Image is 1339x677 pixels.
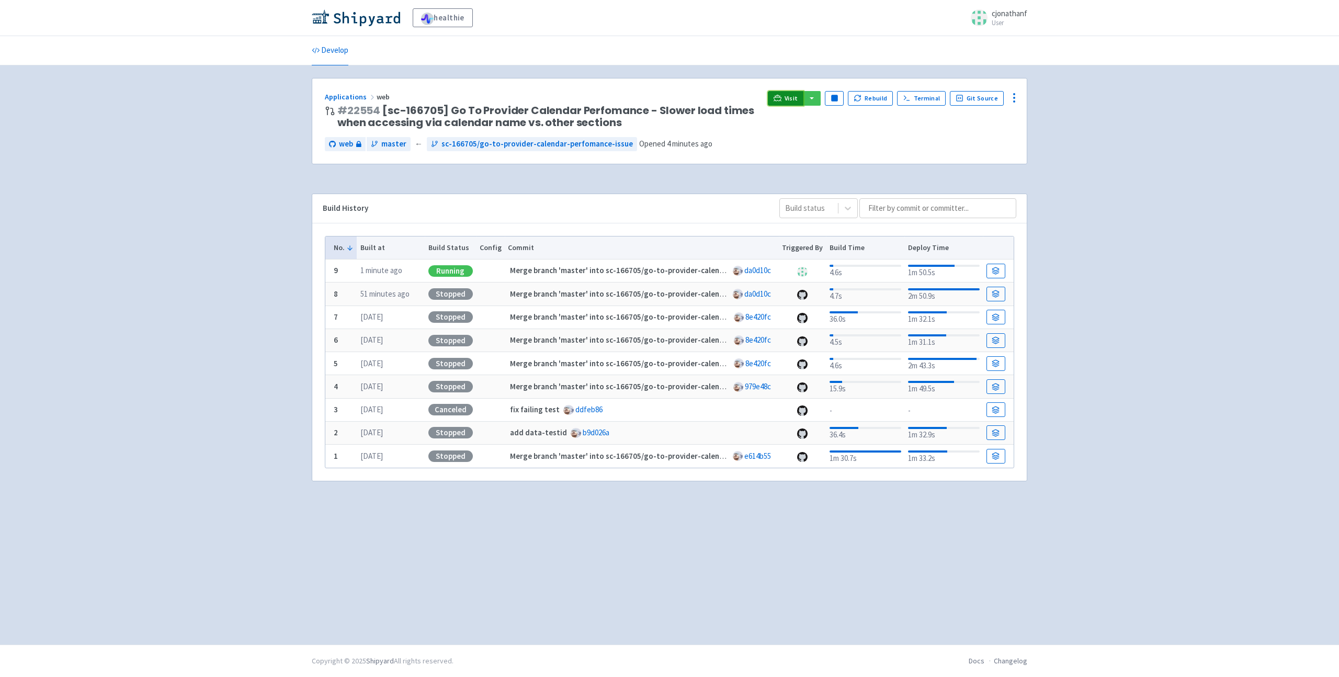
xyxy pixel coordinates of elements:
span: master [381,138,406,150]
a: Visit [768,91,803,106]
a: 8e420fc [745,335,771,345]
input: Filter by commit or committer... [859,198,1016,218]
div: Copyright © 2025 All rights reserved. [312,656,453,667]
a: web [325,137,366,151]
div: 2m 50.9s [908,286,980,302]
strong: Merge branch 'master' into sc-166705/go-to-provider-calendar-perfomance-issue [510,381,797,391]
a: Git Source [950,91,1004,106]
a: #22554 [337,103,380,118]
a: sc-166705/go-to-provider-calendar-perfomance-issue [427,137,637,151]
div: 1m 33.2s [908,448,980,465]
div: - [908,403,980,417]
time: [DATE] [360,381,383,391]
div: 1m 30.7s [830,448,901,465]
b: 9 [334,265,338,275]
a: 8e420fc [745,312,771,322]
div: 36.4s [830,425,901,441]
div: 4.6s [830,263,901,279]
a: da0d10c [744,265,771,275]
span: sc-166705/go-to-provider-calendar-perfomance-issue [441,138,633,150]
time: [DATE] [360,358,383,368]
div: 1m 32.9s [908,425,980,441]
div: 36.0s [830,309,901,325]
span: Visit [785,94,798,103]
div: 15.9s [830,379,901,395]
a: Build Details [986,310,1005,324]
button: Pause [825,91,844,106]
strong: Merge branch 'master' into sc-166705/go-to-provider-calendar-perfomance-issue [510,289,797,299]
div: Canceled [428,404,473,415]
strong: Merge branch 'master' into sc-166705/go-to-provider-calendar-perfomance-issue [510,265,797,275]
span: web [339,138,353,150]
strong: Merge branch 'master' into sc-166705/go-to-provider-calendar-perfomance-issue [510,335,797,345]
th: Commit [505,236,779,259]
div: 2m 43.3s [908,356,980,372]
a: Build Details [986,449,1005,464]
a: Build Details [986,379,1005,394]
div: 1m 31.1s [908,332,980,348]
div: 4.5s [830,332,901,348]
time: 4 minutes ago [667,139,712,149]
b: 1 [334,451,338,461]
div: 4.6s [830,356,901,372]
a: 979e48c [745,381,771,391]
a: Changelog [994,656,1027,665]
a: b9d026a [583,427,609,437]
time: 1 minute ago [360,265,402,275]
a: Build Details [986,425,1005,440]
div: Stopped [428,358,473,369]
div: Stopped [428,311,473,323]
b: 6 [334,335,338,345]
time: [DATE] [360,427,383,437]
th: Config [476,236,505,259]
div: 1m 50.5s [908,263,980,279]
div: - [830,403,901,417]
a: Applications [325,92,377,101]
div: Build History [323,202,763,215]
b: 8 [334,289,338,299]
img: Shipyard logo [312,9,400,26]
div: Stopped [428,381,473,392]
a: ddfeb86 [575,404,603,414]
button: Rebuild [848,91,893,106]
small: User [992,19,1027,26]
span: ← [415,138,423,150]
span: [sc-166705] Go To Provider Calendar Perfomance - Slower load times when accessing via calendar na... [337,105,759,129]
th: Built at [357,236,425,259]
a: cjonathanf User [964,9,1027,26]
strong: Merge branch 'master' into sc-166705/go-to-provider-calendar-perfomance-issue [510,358,797,368]
time: 51 minutes ago [360,289,410,299]
b: 5 [334,358,338,368]
a: healthie [413,8,473,27]
a: Docs [969,656,984,665]
time: [DATE] [360,335,383,345]
div: 1m 49.5s [908,379,980,395]
div: 1m 32.1s [908,309,980,325]
span: cjonathanf [992,8,1027,18]
a: da0d10c [744,289,771,299]
b: 4 [334,381,338,391]
strong: fix failing test [510,404,560,414]
th: Build Status [425,236,476,259]
div: Stopped [428,288,473,300]
div: 4.7s [830,286,901,302]
div: Stopped [428,427,473,438]
strong: Merge branch 'master' into sc-166705/go-to-provider-calendar-perfomance-issue [510,451,797,461]
div: Stopped [428,450,473,462]
span: Opened [639,139,712,149]
a: 8e420fc [745,358,771,368]
strong: add data-testid [510,427,567,437]
a: Build Details [986,402,1005,417]
a: Shipyard [366,656,394,665]
div: Stopped [428,335,473,346]
th: Deploy Time [904,236,983,259]
a: Develop [312,36,348,65]
b: 7 [334,312,338,322]
a: Build Details [986,356,1005,371]
span: web [377,92,391,101]
a: Terminal [897,91,946,106]
time: [DATE] [360,451,383,461]
b: 3 [334,404,338,414]
a: Build Details [986,287,1005,301]
time: [DATE] [360,404,383,414]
